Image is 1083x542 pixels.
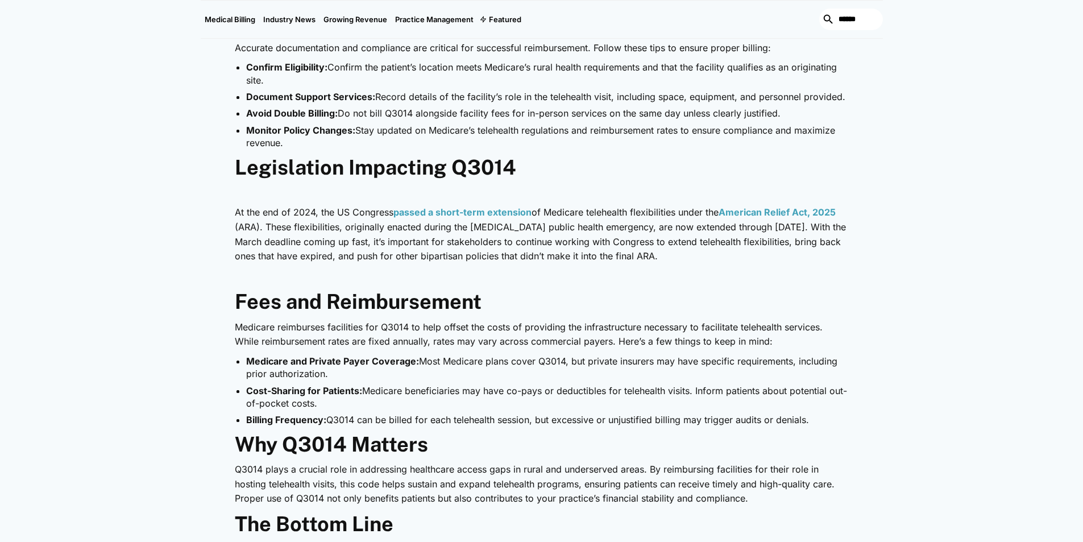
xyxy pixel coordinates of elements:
[246,91,375,102] strong: Document Support Services:
[201,1,259,38] a: Medical Billing
[478,1,525,38] div: Featured
[235,155,516,179] strong: Legislation Impacting Q3014
[235,185,849,200] p: ‍
[235,432,428,456] strong: Why Q3014 Matters
[719,206,836,218] a: American Relief Act, 2025
[235,41,849,56] p: Accurate documentation and compliance are critical for successful reimbursement. Follow these tip...
[235,289,482,313] strong: Fees and Reimbursement
[246,107,849,119] li: Do not bill Q3014 alongside facility fees for in-person services on the same day unless clearly j...
[246,384,849,410] li: Medicare beneficiaries may have co-pays or deductibles for telehealth visits. Inform patients abo...
[246,124,849,150] li: Stay updated on Medicare’s telehealth regulations and reimbursement rates to ensure compliance an...
[246,385,362,396] strong: Cost-Sharing for Patients:
[246,355,849,380] li: Most Medicare plans cover Q3014, but private insurers may have specific requirements, including p...
[391,1,478,38] a: Practice Management
[319,1,391,38] a: Growing Revenue
[246,125,355,136] strong: Monitor Policy Changes:
[246,107,338,119] strong: Avoid Double Billing:
[235,462,849,506] p: Q3014 plays a crucial role in addressing healthcare access gaps in rural and underserved areas. B...
[246,61,327,73] strong: Confirm Eligibility:
[259,1,319,38] a: Industry News
[246,355,419,367] strong: Medicare and Private Payer Coverage:
[489,15,521,24] div: Featured
[393,206,532,218] a: passed a short-term extension
[235,512,393,536] strong: The Bottom Line
[235,205,849,263] p: At the end of 2024, the US Congress of Medicare telehealth flexibilities under the (ARA). These f...
[235,270,849,284] p: ‍
[246,90,849,103] li: Record details of the facility’s role in the telehealth visit, including space, equipment, and pe...
[246,413,849,426] li: Q3014 can be billed for each telehealth session, but excessive or unjustified billing may trigger...
[235,320,849,349] p: Medicare reimburses facilities for Q3014 to help offset the costs of providing the infrastructure...
[246,414,326,425] strong: Billing Frequency:
[246,61,849,86] li: Confirm the patient’s location meets Medicare’s rural health requirements and that the facility q...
